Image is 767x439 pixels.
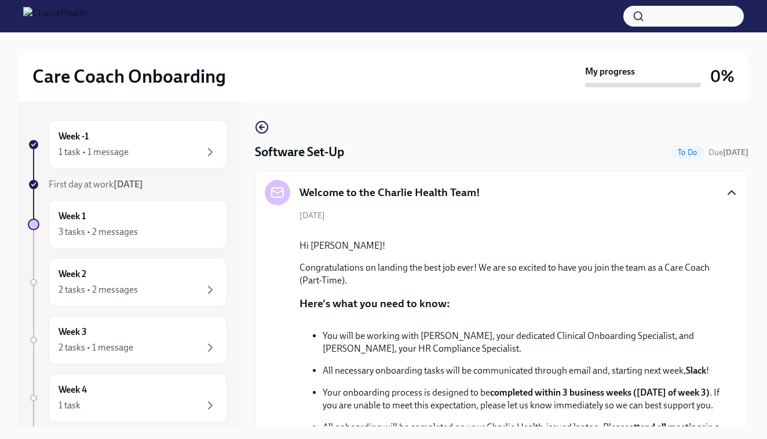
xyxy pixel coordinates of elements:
div: 3 tasks • 2 messages [59,226,138,238]
a: Week 32 tasks • 1 message [28,316,227,364]
span: First day at work [49,179,143,190]
p: Congratulations on landing the best job ever! We are so excited to have you join the team as a Ca... [300,261,720,287]
h5: Welcome to the Charlie Health Team! [300,185,480,200]
div: 2 tasks • 2 messages [59,283,138,296]
p: All necessary onboarding tasks will be communicated through email and, starting next week, ! [323,364,720,377]
strong: [DATE] [114,179,143,190]
strong: completed within 3 business weeks ([DATE] of week 3) [490,387,710,398]
h6: Week -1 [59,130,89,143]
span: To Do [671,148,704,157]
div: 1 task • 1 message [59,146,129,158]
a: Week 13 tasks • 2 messages [28,200,227,249]
h6: Week 3 [59,326,87,338]
strong: [DATE] [723,147,748,157]
a: Week 22 tasks • 2 messages [28,258,227,307]
h4: Software Set-Up [255,143,344,161]
img: CharlieHealth [23,7,87,25]
p: Your onboarding process is designed to be . If you are unable to meet this expectation, please le... [323,386,720,412]
p: You will be working with [PERSON_NAME], your dedicated Clinical Onboarding Specialist, and [PERSO... [323,330,720,355]
h2: Care Coach Onboarding [32,65,226,88]
h6: Week 1 [59,210,86,223]
strong: attend all meetings [629,422,706,433]
div: 2 tasks • 1 message [59,341,133,354]
span: [DATE] [300,210,325,221]
p: Here's what you need to know: [300,296,450,311]
h6: Week 4 [59,383,87,396]
a: First day at work[DATE] [28,178,227,191]
strong: Slack [686,365,706,376]
strong: My progress [585,65,635,78]
h6: Week 2 [59,268,86,281]
span: Due [708,147,748,157]
a: Week 41 task [28,374,227,422]
div: 1 task [59,399,81,412]
h3: 0% [710,66,735,87]
a: Week -11 task • 1 message [28,120,227,169]
p: Hi [PERSON_NAME]! [300,239,720,252]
